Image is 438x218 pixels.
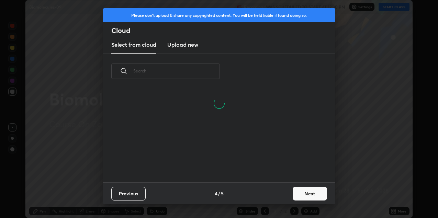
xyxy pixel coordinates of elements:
button: Next [293,187,327,200]
h4: / [218,190,220,197]
h3: Upload new [167,41,198,49]
input: Search [133,56,220,85]
h4: 4 [215,190,217,197]
div: Please don't upload & share any copyrighted content. You will be held liable if found doing so. [103,8,335,22]
h4: 5 [221,190,224,197]
h3: Select from cloud [111,41,156,49]
h2: Cloud [111,26,335,35]
button: Previous [111,187,146,200]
